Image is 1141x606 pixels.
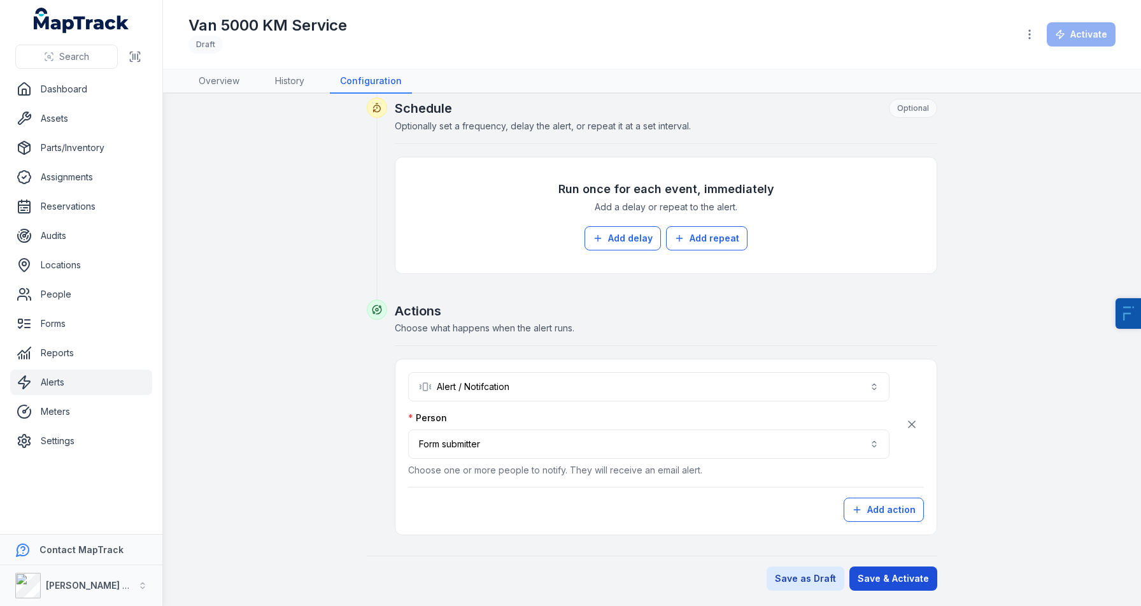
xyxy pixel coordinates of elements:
[10,428,152,454] a: Settings
[188,69,250,94] a: Overview
[330,69,412,94] a: Configuration
[408,412,447,424] label: Person
[10,106,152,131] a: Assets
[34,8,129,33] a: MapTrack
[10,282,152,307] a: People
[10,76,152,102] a: Dashboard
[408,372,889,401] button: Alert / Notifcation
[395,302,937,320] h2: Actions
[558,180,774,198] h3: Run once for each event, immediately
[46,580,165,591] strong: [PERSON_NAME] Electrical
[10,370,152,395] a: Alerts
[10,399,152,424] a: Meters
[595,201,737,213] span: Add a delay or repeat to the alert.
[408,464,889,477] p: Choose one or more people to notify. They will receive an email alert.
[10,223,152,249] a: Audits
[10,135,152,161] a: Parts/Inventory
[15,45,118,69] button: Search
[10,311,152,336] a: Forms
[10,194,152,219] a: Reservations
[849,566,937,591] button: Save & Activate
[265,69,315,94] a: History
[666,226,748,250] button: Add repeat
[844,498,924,522] button: Add action
[889,99,937,118] div: Optional
[767,566,844,591] button: Save as Draft
[188,36,223,54] div: Draft
[395,322,574,333] span: Choose what happens when the alert runs.
[585,226,661,250] button: Add delay
[39,544,124,555] strong: Contact MapTrack
[59,50,89,63] span: Search
[10,252,152,278] a: Locations
[395,99,937,118] h2: Schedule
[10,340,152,366] a: Reports
[395,120,691,131] span: Optionally set a frequency, delay the alert, or repeat it at a set interval.
[10,164,152,190] a: Assignments
[188,15,347,36] h1: Van 5000 KM Service
[408,429,889,459] button: Form submitter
